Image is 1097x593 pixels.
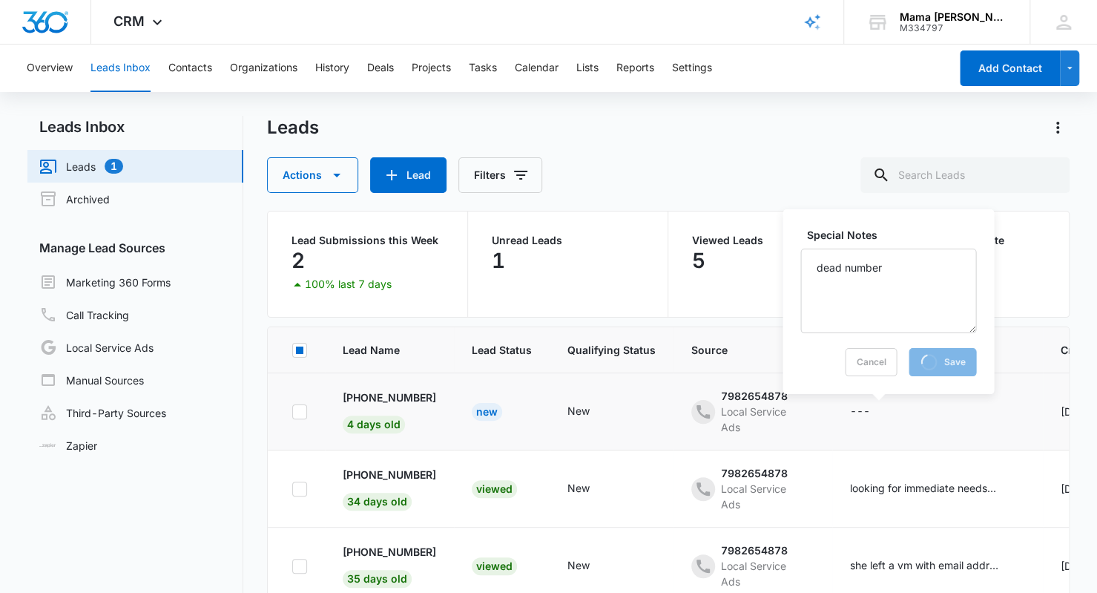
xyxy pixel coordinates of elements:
textarea: dead number [800,249,976,333]
div: she left a vm with email address so followed up with email first, will follow up with phone call ... [850,557,998,573]
button: Lead [370,157,447,193]
p: Lead Submissions this Week [291,235,444,246]
div: - - Select to Edit Field [850,480,1025,498]
div: - - Select to Edit Field [567,480,616,498]
p: [PHONE_NUMBER] [343,467,436,482]
div: - - Select to Edit Field [850,403,897,421]
div: Local Service Ads [721,481,788,512]
div: Viewed [472,557,517,575]
a: Viewed [472,560,517,572]
button: Overview [27,45,73,92]
button: Organizations [230,45,297,92]
h3: Manage Lead Sources [27,239,243,257]
p: Viewed Leads [692,235,844,246]
div: - - Select to Edit Field [691,465,814,512]
div: - - Select to Edit Field [567,557,616,575]
span: 35 days old [343,570,412,588]
a: Manual Sources [39,371,144,389]
p: 2 [291,249,305,272]
button: Filters [458,157,542,193]
a: Archived [39,190,110,208]
p: 100% last 7 days [305,279,392,289]
button: Actions [1046,116,1070,140]
p: [PHONE_NUMBER] [343,544,436,560]
div: 7982654878 [721,543,788,558]
span: Qualifying Status [567,342,656,358]
div: 7982654878 [721,388,788,404]
h1: Leads [267,117,319,139]
a: Third-Party Sources [39,404,166,422]
input: Search Leads [860,157,1070,193]
a: Marketing 360 Forms [39,273,171,291]
a: Zapier [39,438,97,453]
div: Local Service Ads [721,558,788,589]
div: - - Select to Edit Field [691,388,814,435]
button: Calendar [515,45,559,92]
button: Projects [412,45,451,92]
div: account name [900,11,1008,23]
a: Local Service Ads [39,338,154,356]
div: 7982654878 [721,465,788,481]
p: 1 [492,249,505,272]
div: New [567,403,590,419]
button: Contacts [168,45,212,92]
button: History [315,45,349,92]
span: 4 days old [343,416,405,433]
button: Deals [367,45,394,92]
div: Local Service Ads [721,404,788,435]
div: - - Select to Edit Field [567,403,616,421]
a: [PHONE_NUMBER]4 days old [343,390,436,430]
span: Source [691,342,814,358]
button: Tasks [469,45,497,92]
a: Leads1 [39,157,123,175]
a: Viewed [472,482,517,495]
p: [PHONE_NUMBER] [343,390,436,405]
a: [PHONE_NUMBER]34 days old [343,467,436,508]
div: Viewed [472,480,517,498]
div: - - Select to Edit Field [691,543,814,589]
button: Leads Inbox [90,45,151,92]
a: [PHONE_NUMBER]35 days old [343,544,436,585]
a: Call Tracking [39,306,129,324]
h2: Leads Inbox [27,116,243,138]
label: Special Notes [806,227,982,243]
div: New [472,403,502,421]
div: account id [900,23,1008,33]
button: Settings [672,45,712,92]
div: looking for immediate needs for a [DEMOGRAPHIC_DATA] [850,480,998,496]
button: Reports [616,45,654,92]
span: 34 days old [343,493,412,511]
button: Actions [267,157,358,193]
p: 5 [692,249,705,272]
div: - - Select to Edit Field [850,557,1025,575]
button: Lists [576,45,599,92]
div: --- [850,403,870,421]
div: New [567,557,590,573]
button: Add Contact [960,50,1060,86]
span: CRM [113,13,145,29]
span: Lead Status [472,342,532,358]
span: Lead Name [343,342,436,358]
p: Unread Leads [492,235,644,246]
div: New [567,480,590,496]
a: New [472,405,502,418]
